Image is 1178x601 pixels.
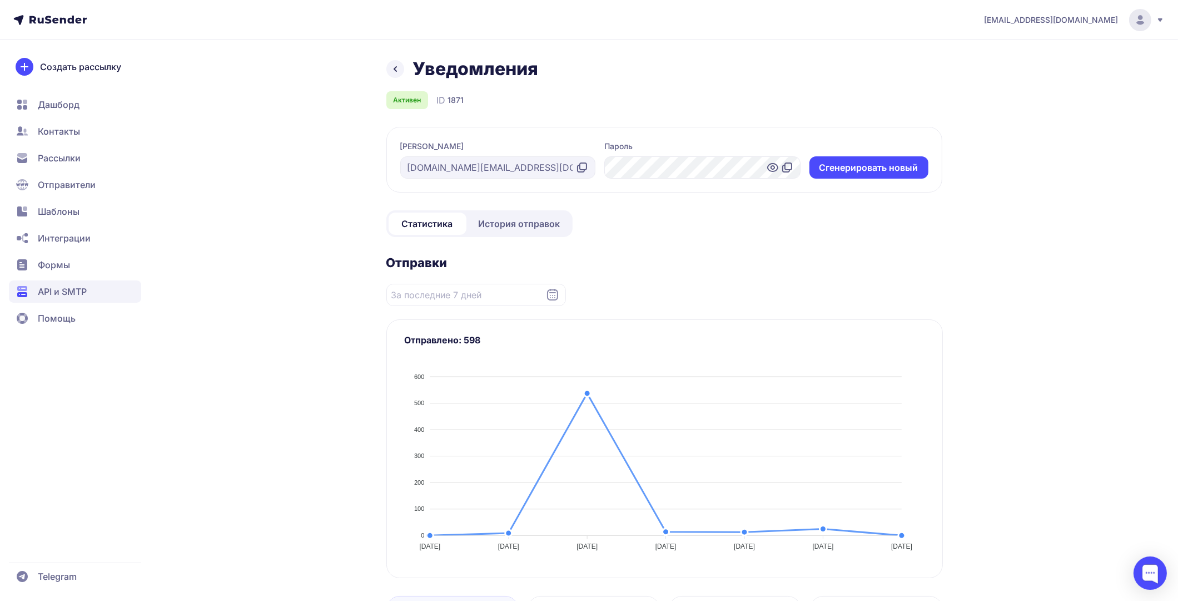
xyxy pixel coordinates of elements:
[400,141,464,152] label: [PERSON_NAME]
[386,284,566,306] input: Datepicker input
[38,178,96,191] span: Отправители
[414,479,424,486] tspan: 200
[405,333,924,347] h3: Отправлено: 598
[414,426,424,433] tspan: 400
[809,156,928,179] button: Cгенерировать новый
[984,14,1118,26] span: [EMAIL_ADDRESS][DOMAIN_NAME]
[812,543,833,550] tspan: [DATE]
[38,258,70,272] span: Формы
[38,285,87,298] span: API и SMTP
[655,543,676,550] tspan: [DATE]
[479,217,560,230] span: История отправок
[40,60,121,73] span: Создать рассылку
[414,506,424,513] tspan: 100
[38,151,81,165] span: Рассылки
[734,543,755,550] tspan: [DATE]
[419,543,440,550] tspan: [DATE]
[414,452,424,459] tspan: 300
[386,255,943,270] h2: Отправки
[891,543,912,550] tspan: [DATE]
[414,373,424,380] tspan: 600
[469,213,570,235] a: История отправок
[38,231,91,245] span: Интеграции
[9,565,141,588] a: Telegram
[414,400,424,406] tspan: 500
[38,312,76,325] span: Помощь
[421,532,424,539] tspan: 0
[38,125,80,138] span: Контакты
[389,213,466,235] a: Статистика
[576,543,598,550] tspan: [DATE]
[604,141,633,152] label: Пароль
[402,217,453,230] span: Статистика
[413,58,539,80] h1: Уведомления
[393,96,421,105] span: Активен
[38,570,77,583] span: Telegram
[437,93,464,107] div: ID
[38,205,79,218] span: Шаблоны
[448,95,464,106] span: 1871
[498,543,519,550] tspan: [DATE]
[38,98,79,111] span: Дашборд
